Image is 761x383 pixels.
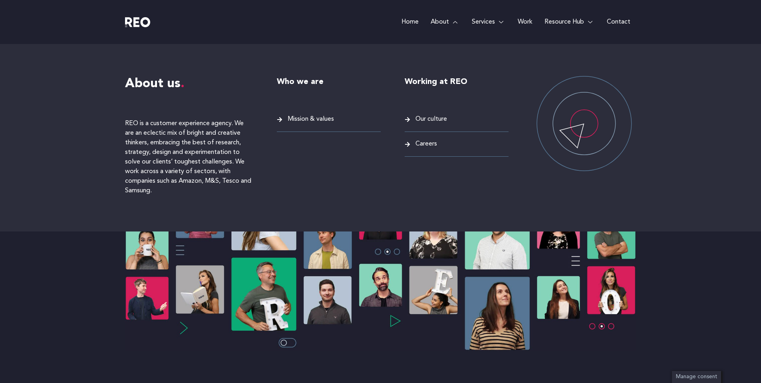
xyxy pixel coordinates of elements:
span: Our culture [413,114,447,125]
a: Mission & values [277,114,381,125]
p: REO is a customer experience agency. We are an eclectic mix of bright and creative thinkers, embr... [125,119,253,195]
span: Mission & values [286,114,334,125]
h6: Who we are [277,76,381,88]
span: Manage consent [676,374,717,379]
span: Careers [413,139,437,150]
a: Our culture [405,114,509,125]
h6: Working at REO [405,76,509,88]
span: About us [125,78,185,90]
a: Careers [405,139,509,150]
